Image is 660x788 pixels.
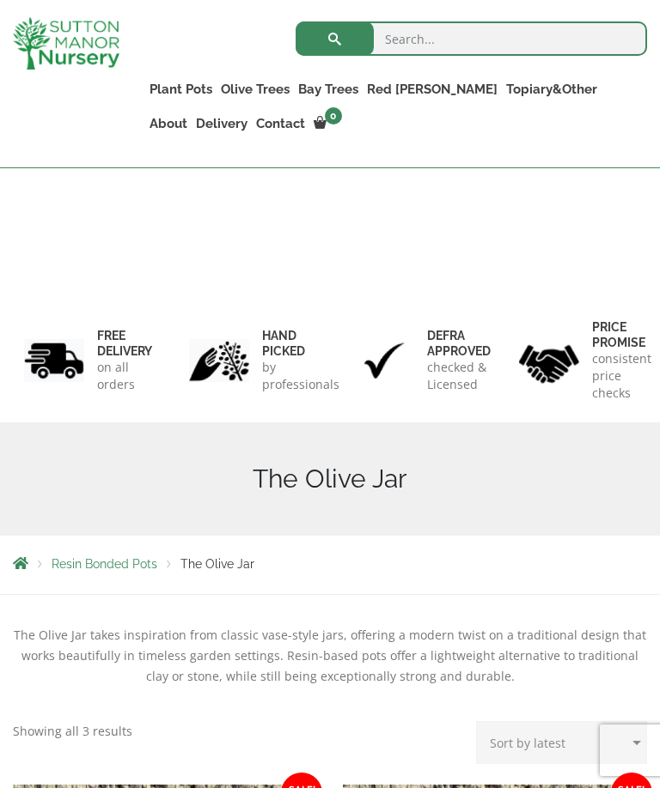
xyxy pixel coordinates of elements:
[363,77,502,101] a: Red [PERSON_NAME]
[427,328,491,359] h6: Defra approved
[592,319,651,350] h6: Price promise
[294,77,363,101] a: Bay Trees
[252,112,309,136] a: Contact
[145,77,217,101] a: Plant Pots
[354,339,414,383] img: 3.jpg
[519,334,579,386] img: 4.jpg
[97,328,152,359] h6: FREE DELIVERY
[262,328,339,359] h6: hand picked
[145,112,192,136] a: About
[13,464,647,494] h1: The Olive Jar
[13,721,132,742] p: Showing all 3 results
[592,350,651,402] p: consistent price checks
[502,77,602,101] a: Topiary&Other
[13,555,647,575] nav: Breadcrumbs
[189,339,249,383] img: 2.jpg
[97,359,152,393] p: on all orders
[13,17,119,70] img: logo
[427,359,491,393] p: checked & Licensed
[309,112,347,136] a: 0
[296,21,647,56] input: Search...
[24,339,84,383] img: 1.jpg
[325,107,342,124] span: 0
[180,557,254,571] span: The Olive Jar
[13,625,647,687] p: The Olive Jar takes inspiration from classic vase-style jars, offering a modern twist on a tradit...
[476,721,647,764] select: Shop order
[262,359,339,393] p: by professionals
[217,77,294,101] a: Olive Trees
[192,112,252,136] a: Delivery
[52,557,157,571] a: Resin Bonded Pots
